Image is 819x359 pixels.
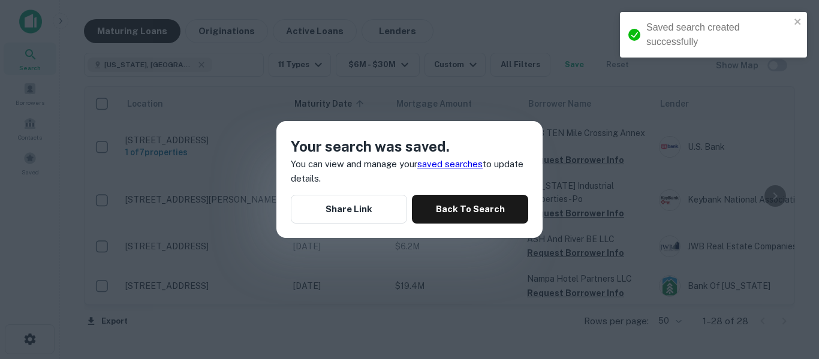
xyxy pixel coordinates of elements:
[759,263,819,321] iframe: Chat Widget
[794,17,802,28] button: close
[291,135,528,157] h4: Your search was saved.
[291,195,407,224] button: Share Link
[417,159,483,169] a: saved searches
[291,157,528,185] p: You can view and manage your to update details.
[646,20,790,49] div: Saved search created successfully
[412,195,528,224] button: Back To Search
